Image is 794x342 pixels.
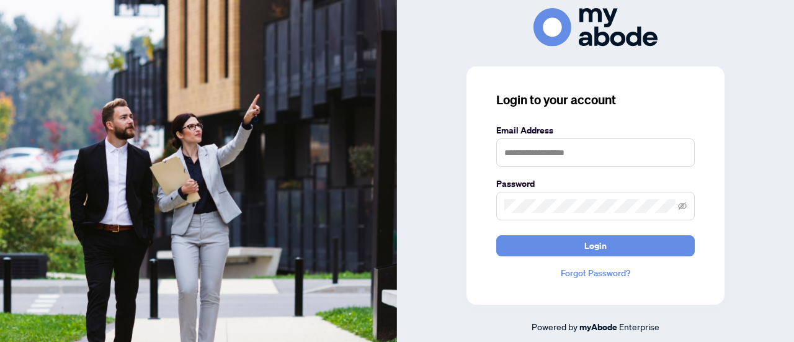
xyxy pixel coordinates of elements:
button: Login [496,235,695,256]
a: Forgot Password? [496,266,695,280]
a: myAbode [579,320,617,334]
label: Email Address [496,124,695,137]
h3: Login to your account [496,91,695,109]
span: Login [584,236,607,256]
span: Powered by [532,321,578,332]
span: eye-invisible [678,202,687,210]
span: Enterprise [619,321,659,332]
img: ma-logo [533,8,658,46]
label: Password [496,177,695,191]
